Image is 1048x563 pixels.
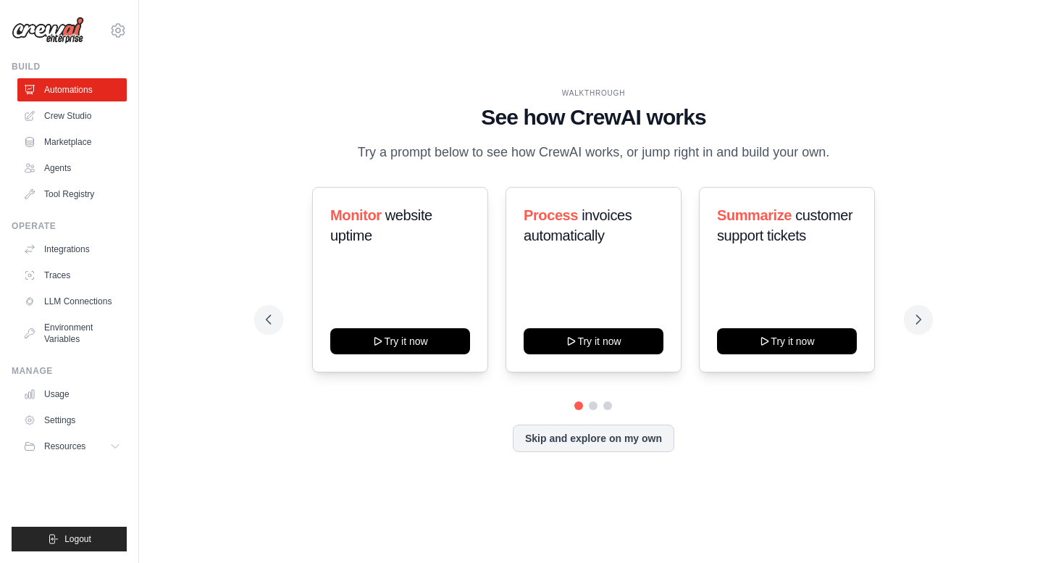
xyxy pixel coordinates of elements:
a: Crew Studio [17,104,127,128]
span: Summarize [717,207,792,223]
span: invoices automatically [524,207,632,243]
a: Automations [17,78,127,101]
p: Try a prompt below to see how CrewAI works, or jump right in and build your own. [350,142,837,163]
a: Settings [17,409,127,432]
span: customer support tickets [717,207,852,243]
button: Logout [12,527,127,551]
div: WALKTHROUGH [266,88,921,99]
a: Tool Registry [17,183,127,206]
img: Logo [12,17,84,44]
button: Skip and explore on my own [513,425,674,452]
span: Resources [44,441,85,452]
button: Try it now [330,328,470,354]
span: Process [524,207,578,223]
h1: See how CrewAI works [266,104,921,130]
button: Resources [17,435,127,458]
button: Try it now [717,328,857,354]
a: Agents [17,157,127,180]
a: Traces [17,264,127,287]
a: Environment Variables [17,316,127,351]
a: LLM Connections [17,290,127,313]
span: Monitor [330,207,382,223]
span: Logout [64,533,91,545]
div: Manage [12,365,127,377]
a: Usage [17,383,127,406]
a: Integrations [17,238,127,261]
button: Try it now [524,328,663,354]
span: website uptime [330,207,432,243]
a: Marketplace [17,130,127,154]
div: Operate [12,220,127,232]
div: Build [12,61,127,72]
